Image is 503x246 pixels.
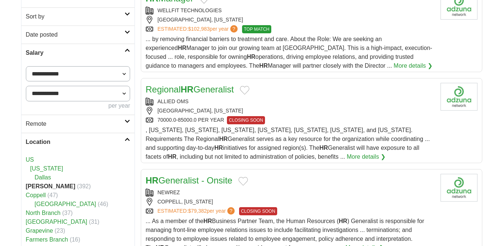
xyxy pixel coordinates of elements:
a: Sort by [21,7,135,26]
span: ? [230,25,238,33]
span: $102,983 [188,26,210,32]
strong: HR [259,63,268,69]
strong: HR [339,218,347,224]
span: TOP MATCH [242,25,271,33]
strong: HR [204,218,212,224]
span: $79,382 [188,208,207,214]
img: Company logo [441,174,477,202]
a: More details ❯ [347,152,385,161]
h2: Location [26,138,125,146]
a: ESTIMATED:$79,382per year? [157,207,236,215]
strong: [PERSON_NAME] [26,183,75,189]
span: (392) [77,183,91,189]
a: Farmers Branch [26,236,68,243]
a: ESTIMATED:$102,983per year? [157,25,239,33]
img: Company logo [441,83,477,111]
strong: HR [181,84,194,94]
a: Coppell [26,192,46,198]
a: [US_STATE] [30,165,63,172]
span: (23) [55,228,65,234]
div: 70000.0-85000.0 PER YEAR [146,116,435,124]
h2: Sort by [26,12,125,21]
span: (47) [47,192,58,198]
a: RegionalHRGeneralist [146,84,234,94]
button: Add to favorite jobs [238,177,248,186]
a: Date posted [21,26,135,44]
a: HRGeneralist - Onsite [146,175,232,185]
a: Grapevine [26,228,53,234]
a: More details ❯ [394,61,432,70]
a: Location [21,133,135,151]
div: per year [26,101,130,110]
a: North Branch [26,210,61,216]
div: ALLIED OMS [146,98,435,105]
button: Add to favorite jobs [240,86,249,95]
span: CLOSING SOON [227,116,265,124]
span: (37) [62,210,72,216]
strong: HR [219,136,228,142]
a: [GEOGRAPHIC_DATA] [26,219,88,225]
strong: HR [178,45,186,51]
span: (16) [70,236,80,243]
div: WELLFIT TECHNOLOGIES [146,7,435,14]
strong: HR [319,145,328,151]
a: Dallas [35,174,51,181]
span: (46) [98,201,108,207]
div: [GEOGRAPHIC_DATA], [US_STATE] [146,16,435,24]
strong: HR [168,154,176,160]
span: ? [227,207,235,215]
span: ... by removing financial barriers to treatment and care. About the Role: We are seeking an exper... [146,36,432,69]
strong: HR [146,175,159,185]
span: CLOSING SOON [239,207,277,215]
div: [GEOGRAPHIC_DATA], [US_STATE] [146,107,435,115]
a: Remote [21,115,135,133]
strong: HR [214,145,223,151]
a: [GEOGRAPHIC_DATA] [35,201,96,207]
h2: Salary [26,48,125,57]
h2: Date posted [26,30,125,39]
a: Salary [21,44,135,62]
a: US [26,156,34,163]
span: (31) [89,219,99,225]
strong: HR [247,54,255,60]
h2: Remote [26,119,125,128]
div: NEWREZ [146,189,435,196]
div: COPPELL, [US_STATE] [146,198,435,206]
span: , [US_STATE], [US_STATE], [US_STATE], [US_STATE], [US_STATE], [US_STATE], and [US_STATE]. Require... [146,127,430,160]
